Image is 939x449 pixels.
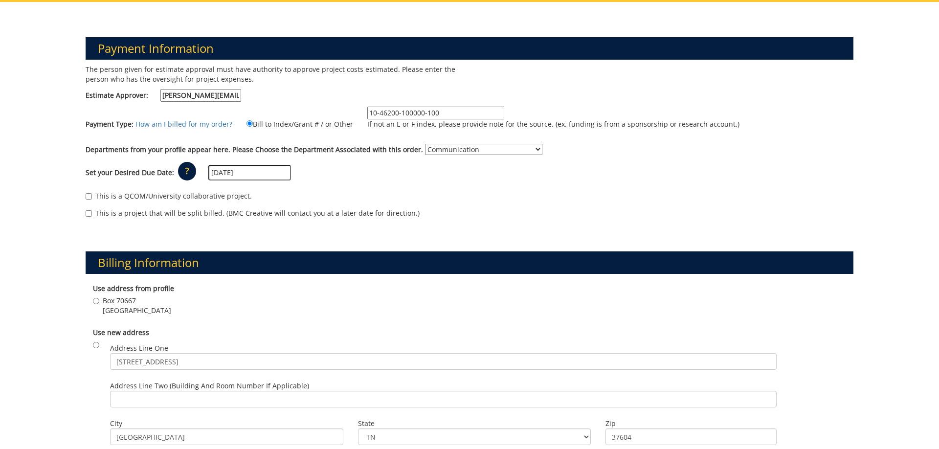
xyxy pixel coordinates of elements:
[110,391,777,407] input: Address Line Two (Building and Room Number if applicable)
[178,162,196,180] p: ?
[110,343,777,370] label: Address Line One
[93,298,99,304] input: Box 70667 [GEOGRAPHIC_DATA]
[86,119,134,129] label: Payment Type:
[110,381,777,407] label: Address Line Two (Building and Room Number if applicable)
[103,306,171,315] span: [GEOGRAPHIC_DATA]
[110,419,343,428] label: City
[93,328,149,337] b: Use new address
[367,107,504,119] input: If not an E or F index, please provide note for the source. (ex. funding is from a sponsorship or...
[246,120,253,127] input: Bill to Index/Grant # / or Other
[86,193,92,200] input: This is a QCOM/University collaborative project.
[86,89,241,102] label: Estimate Approver:
[135,119,232,129] a: How am I billed for my order?
[110,353,777,370] input: Address Line One
[208,165,291,180] input: MM/DD/YYYY
[160,89,241,102] input: Estimate Approver:
[86,168,174,178] label: Set your Desired Due Date:
[86,145,423,155] label: Departments from your profile appear here. Please Choose the Department Associated with this order.
[234,118,353,129] label: Bill to Index/Grant # / or Other
[367,119,739,129] p: If not an E or F index, please provide note for the source. (ex. funding is from a sponsorship or...
[358,419,591,428] label: State
[605,428,777,445] input: Zip
[86,208,420,218] label: This is a project that will be split billed. (BMC Creative will contact you at a later date for d...
[86,210,92,217] input: This is a project that will be split billed. (BMC Creative will contact you at a later date for d...
[86,37,853,60] h3: Payment Information
[86,251,853,274] h3: Billing Information
[86,191,252,201] label: This is a QCOM/University collaborative project.
[93,284,174,293] b: Use address from profile
[110,428,343,445] input: City
[103,296,171,306] span: Box 70667
[605,419,777,428] label: Zip
[86,65,462,84] p: The person given for estimate approval must have authority to approve project costs estimated. Pl...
